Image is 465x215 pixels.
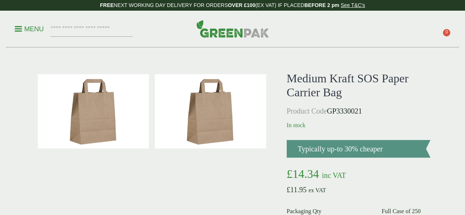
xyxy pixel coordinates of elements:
[15,25,44,32] a: Menu
[15,25,44,33] p: Menu
[287,186,307,194] bdi: 11.95
[100,2,114,8] strong: FREE
[196,20,269,37] img: GreenPak Supplies
[322,171,346,179] span: inc VAT
[287,167,293,180] span: £
[341,2,365,8] a: See T&C's
[304,2,339,8] strong: BEFORE 2 pm
[308,187,326,193] span: ex VAT
[287,71,430,100] h1: Medium Kraft SOS Paper Carrier Bag
[155,74,266,148] img: Medium Kraft SOS Paper Carrier Bag Full Case 0
[443,29,450,36] span: 0
[287,105,430,117] p: GP3330021
[228,2,255,8] strong: OVER £100
[287,186,290,194] span: £
[287,121,430,130] p: In stock
[287,107,327,115] span: Product Code
[287,167,319,180] bdi: 14.34
[38,74,149,148] img: Medium Kraft SOS Paper Carrier Bag 0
